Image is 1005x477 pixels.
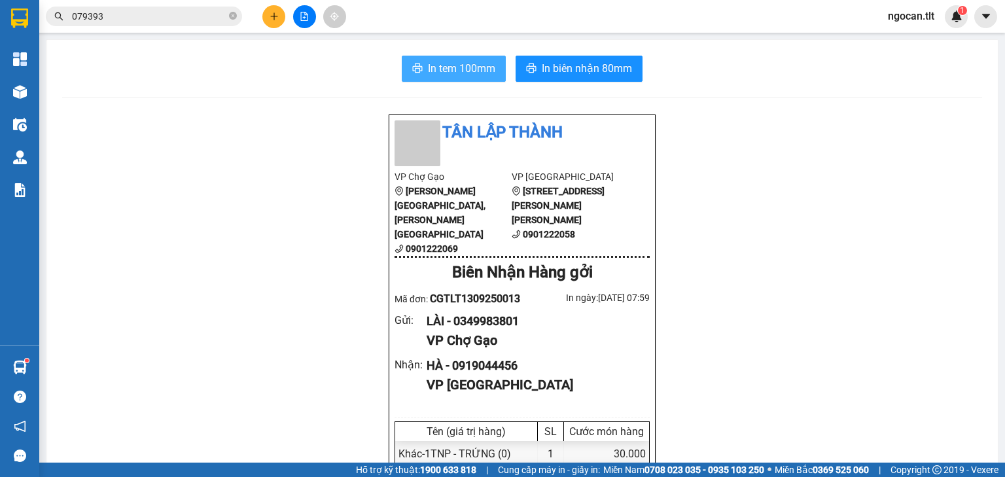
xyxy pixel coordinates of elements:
span: close-circle [229,12,237,20]
img: solution-icon [13,183,27,197]
span: phone [395,244,404,253]
span: copyright [932,465,942,474]
span: message [14,450,26,462]
button: aim [323,5,346,28]
span: 1 [960,6,964,15]
li: VP Chợ Gạo [395,169,512,184]
li: VP Chợ Gạo [7,56,90,70]
li: Tân Lập Thành [7,7,190,31]
button: plus [262,5,285,28]
span: close-circle [229,10,237,23]
div: SL [541,425,560,438]
li: Tân Lập Thành [395,120,650,145]
span: environment [7,73,16,82]
span: Hỗ trợ kỹ thuật: [356,463,476,477]
span: | [879,463,881,477]
div: 30.000 [564,441,649,467]
b: 0901222069 [406,243,458,254]
img: warehouse-icon [13,118,27,132]
sup: 1 [958,6,967,15]
div: VP [GEOGRAPHIC_DATA] [427,375,639,395]
span: Miền Nam [603,463,764,477]
span: ⚪️ [767,467,771,472]
div: 1 [538,441,564,467]
div: LÀI - 0349983801 [427,312,639,330]
div: HÀ - 0919044456 [427,357,639,375]
span: file-add [300,12,309,21]
span: printer [526,63,537,75]
span: caret-down [980,10,992,22]
input: Tìm tên, số ĐT hoặc mã đơn [72,9,226,24]
div: Nhận : [395,357,427,373]
b: 0901222058 [523,229,575,239]
span: plus [270,12,279,21]
span: Cung cấp máy in - giấy in: [498,463,600,477]
b: [PERSON_NAME][GEOGRAPHIC_DATA],[PERSON_NAME][GEOGRAPHIC_DATA] [395,186,485,239]
img: warehouse-icon [13,150,27,164]
img: dashboard-icon [13,52,27,66]
span: CGTLT1309250013 [430,292,520,305]
span: Miền Bắc [775,463,869,477]
div: Tên (giá trị hàng) [398,425,534,438]
strong: 0369 525 060 [813,465,869,475]
span: environment [512,186,521,196]
span: printer [412,63,423,75]
button: printerIn biên nhận 80mm [516,56,643,82]
span: ngocan.tlt [877,8,945,24]
span: question-circle [14,391,26,403]
li: VP [GEOGRAPHIC_DATA] [90,56,174,99]
b: [STREET_ADDRESS][PERSON_NAME][PERSON_NAME] [512,186,605,225]
img: logo-vxr [11,9,28,28]
strong: 1900 633 818 [420,465,476,475]
div: In ngày: [DATE] 07:59 [522,291,650,305]
div: Gửi : [395,312,427,328]
span: | [486,463,488,477]
img: warehouse-icon [13,361,27,374]
button: caret-down [974,5,997,28]
sup: 1 [25,359,29,362]
div: VP Chợ Gạo [427,330,639,351]
span: environment [395,186,404,196]
span: aim [330,12,339,21]
b: [PERSON_NAME][GEOGRAPHIC_DATA],[PERSON_NAME][GEOGRAPHIC_DATA] [7,72,88,140]
img: warehouse-icon [13,85,27,99]
img: icon-new-feature [951,10,962,22]
span: phone [512,230,521,239]
li: VP [GEOGRAPHIC_DATA] [512,169,629,184]
span: In tem 100mm [428,60,495,77]
button: printerIn tem 100mm [402,56,506,82]
div: Cước món hàng [567,425,646,438]
span: Khác - 1TNP - TRỨNG (0) [398,448,511,460]
span: In biên nhận 80mm [542,60,632,77]
span: search [54,12,63,21]
div: Biên Nhận Hàng gởi [395,260,650,285]
div: Mã đơn: [395,291,522,307]
strong: 0708 023 035 - 0935 103 250 [644,465,764,475]
button: file-add [293,5,316,28]
span: notification [14,420,26,433]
